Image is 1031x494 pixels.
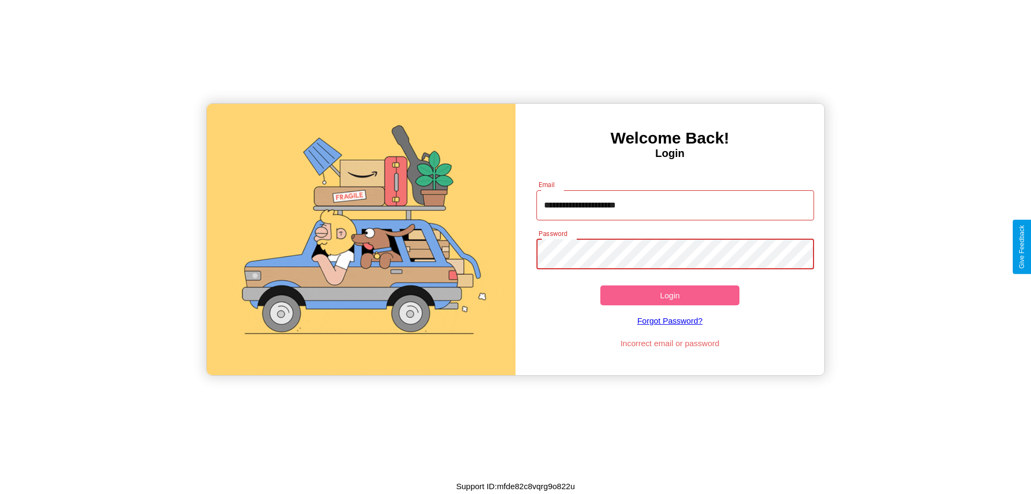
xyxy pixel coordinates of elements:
label: Password [539,229,567,238]
label: Email [539,180,555,189]
div: Give Feedback [1018,225,1026,269]
p: Incorrect email or password [531,336,809,350]
p: Support ID: mfde82c8vqrg9o822u [456,479,575,493]
h4: Login [515,147,824,160]
button: Login [600,285,739,305]
img: gif [207,104,515,375]
a: Forgot Password? [531,305,809,336]
h3: Welcome Back! [515,129,824,147]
